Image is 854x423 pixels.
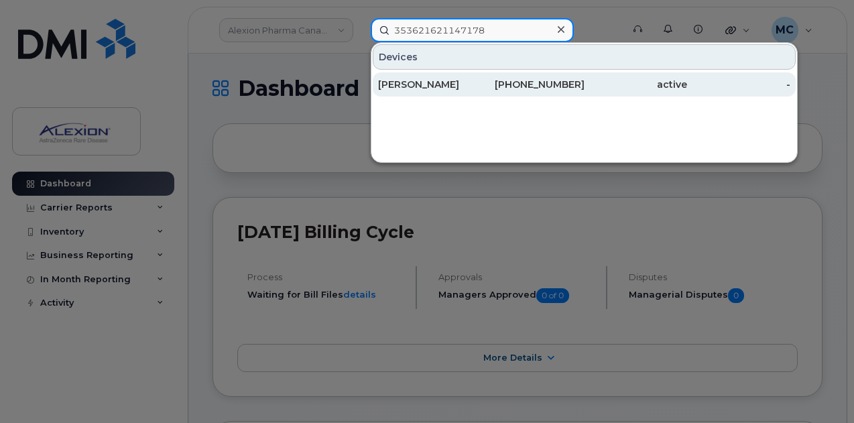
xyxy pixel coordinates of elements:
div: [PHONE_NUMBER] [481,78,585,91]
div: Devices [373,44,796,70]
div: active [585,78,688,91]
div: - [687,78,790,91]
a: [PERSON_NAME][PHONE_NUMBER]active- [373,72,796,97]
div: [PERSON_NAME] [378,78,481,91]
